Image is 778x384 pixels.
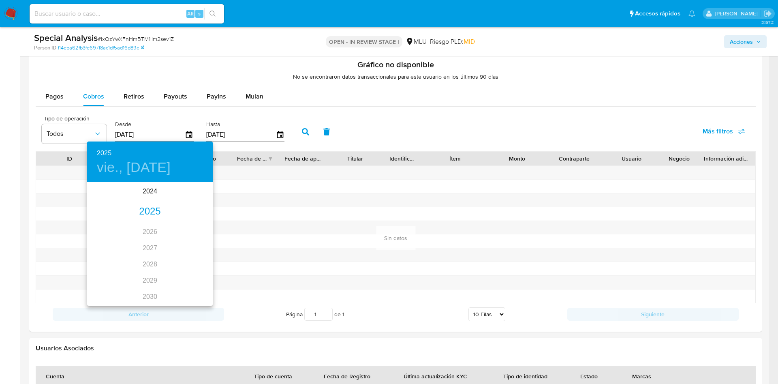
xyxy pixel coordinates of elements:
button: 2025 [97,148,111,159]
button: vie., [DATE] [97,159,171,176]
div: 2024 [87,183,213,200]
div: 2025 [87,204,213,220]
